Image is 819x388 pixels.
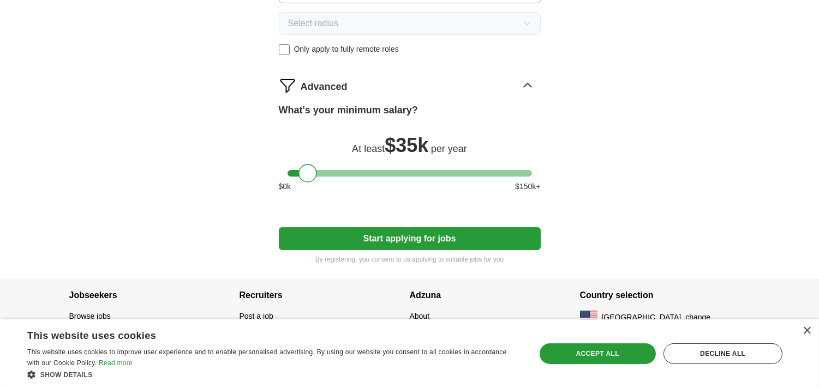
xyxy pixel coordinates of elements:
[279,181,291,192] span: $ 0 k
[602,312,681,323] span: [GEOGRAPHIC_DATA]
[27,326,493,342] div: This website uses cookies
[240,312,273,320] a: Post a job
[352,143,385,154] span: At least
[99,359,133,367] a: Read more, opens a new window
[279,44,290,55] input: Only apply to fully remote roles
[279,77,296,94] img: filter
[27,348,507,367] span: This website uses cookies to improve user experience and to enable personalised advertising. By u...
[685,312,710,323] button: change
[540,343,656,364] div: Accept all
[288,17,339,30] span: Select radius
[27,369,521,380] div: Show details
[40,371,93,379] span: Show details
[410,312,430,320] a: About
[279,12,541,35] button: Select radius
[580,311,597,324] img: US flag
[279,227,541,250] button: Start applying for jobs
[431,143,467,154] span: per year
[515,181,540,192] span: $ 150 k+
[279,254,541,264] p: By registering, you consent to us applying to suitable jobs for you
[663,343,782,364] div: Decline all
[301,80,348,94] span: Advanced
[279,103,418,118] label: What's your minimum salary?
[580,280,750,311] h4: Country selection
[385,134,428,156] span: $ 35k
[803,327,811,335] div: Close
[69,312,111,320] a: Browse jobs
[294,44,399,55] span: Only apply to fully remote roles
